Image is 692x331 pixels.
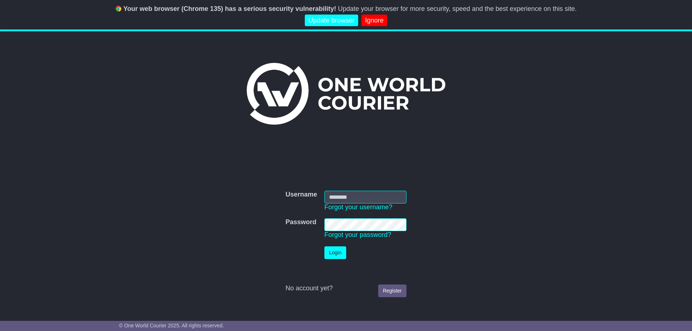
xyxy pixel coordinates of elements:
[324,231,391,238] a: Forgot your password?
[286,191,317,199] label: Username
[361,15,387,27] a: Ignore
[124,5,336,12] b: Your web browser (Chrome 135) has a serious security vulnerability!
[378,284,406,297] a: Register
[324,203,392,211] a: Forgot your username?
[119,323,224,328] span: © One World Courier 2025. All rights reserved.
[286,284,406,292] div: No account yet?
[247,63,445,125] img: One World
[324,246,346,259] button: Login
[305,15,358,27] a: Update browser
[338,5,576,12] span: Update your browser for more security, speed and the best experience on this site.
[286,218,316,226] label: Password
